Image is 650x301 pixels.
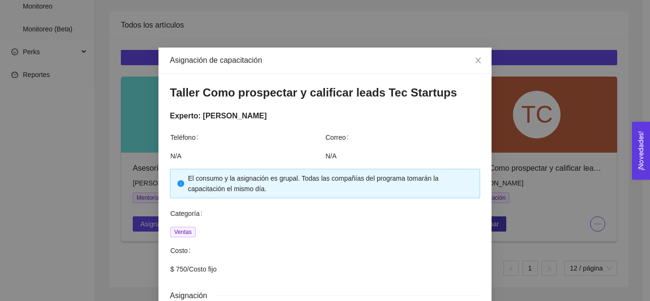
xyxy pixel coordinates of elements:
span: Categoría [170,208,206,219]
button: Close [465,48,492,74]
span: Costo [170,245,194,256]
span: Ventas [170,227,196,237]
div: Asignación de capacitación [170,55,480,66]
div: El consumo y la asignación es grupal. Todas las compañías del programa tomarán la capacitación el... [188,173,473,194]
h3: Taller Como prospectar y calificar leads Tec Startups [170,85,480,100]
span: N/A [325,151,480,161]
span: Correo [325,132,353,143]
span: close [474,57,482,64]
span: N/A [170,151,325,161]
div: Experto: [PERSON_NAME] [170,110,480,122]
span: $ 750 / Costo fijo [170,264,480,274]
span: Teléfono [170,132,202,143]
button: Open Feedback Widget [632,122,650,180]
span: info-circle [177,180,184,187]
